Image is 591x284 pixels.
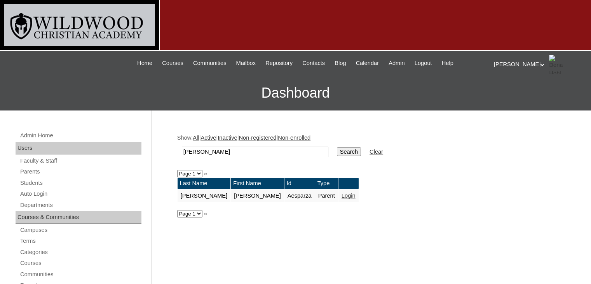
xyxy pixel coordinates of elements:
a: Active [200,135,216,141]
a: Courses [19,258,141,268]
td: [PERSON_NAME] [178,189,231,203]
a: Courses [158,59,187,68]
td: Aesparza [284,189,315,203]
a: Help [438,59,457,68]
td: Id [284,178,315,189]
span: Blog [335,59,346,68]
a: Categories [19,247,141,257]
a: Inactive [218,135,237,141]
input: Search [337,147,361,156]
a: » [204,170,207,177]
a: Logout [411,59,436,68]
a: Mailbox [232,59,260,68]
div: [PERSON_NAME] [494,55,583,74]
a: Terms [19,236,141,246]
span: Contacts [302,59,325,68]
a: Auto Login [19,189,141,199]
span: Courses [162,59,183,68]
a: Non-registered [239,135,277,141]
a: Repository [262,59,296,68]
span: Communities [193,59,227,68]
span: Calendar [356,59,379,68]
div: Users [16,142,141,154]
span: Mailbox [236,59,256,68]
a: Non-enrolled [278,135,310,141]
a: Communities [19,270,141,279]
td: First Name [231,178,284,189]
a: Login [342,193,356,199]
a: Contacts [298,59,329,68]
a: Home [133,59,156,68]
div: Show: | | | | [177,134,562,161]
a: Students [19,178,141,188]
input: Search [182,147,328,157]
td: Parent [315,189,338,203]
td: Type [315,178,338,189]
a: Parents [19,167,141,177]
a: Campuses [19,225,141,235]
a: Faculty & Staff [19,156,141,166]
a: » [204,210,207,217]
a: Calendar [352,59,383,68]
a: Clear [370,149,383,155]
span: Home [137,59,152,68]
a: Admin [385,59,409,68]
td: [PERSON_NAME] [231,189,284,203]
a: Blog [331,59,350,68]
a: Departments [19,200,141,210]
img: logo-white.png [4,4,155,46]
img: Dena Hohl [549,55,568,74]
span: Help [442,59,453,68]
span: Repository [265,59,293,68]
a: Admin Home [19,131,141,140]
div: Courses & Communities [16,211,141,224]
td: Last Name [178,178,231,189]
span: Admin [389,59,405,68]
a: Communities [189,59,230,68]
a: All [193,135,199,141]
h3: Dashboard [4,75,587,110]
span: Logout [415,59,432,68]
